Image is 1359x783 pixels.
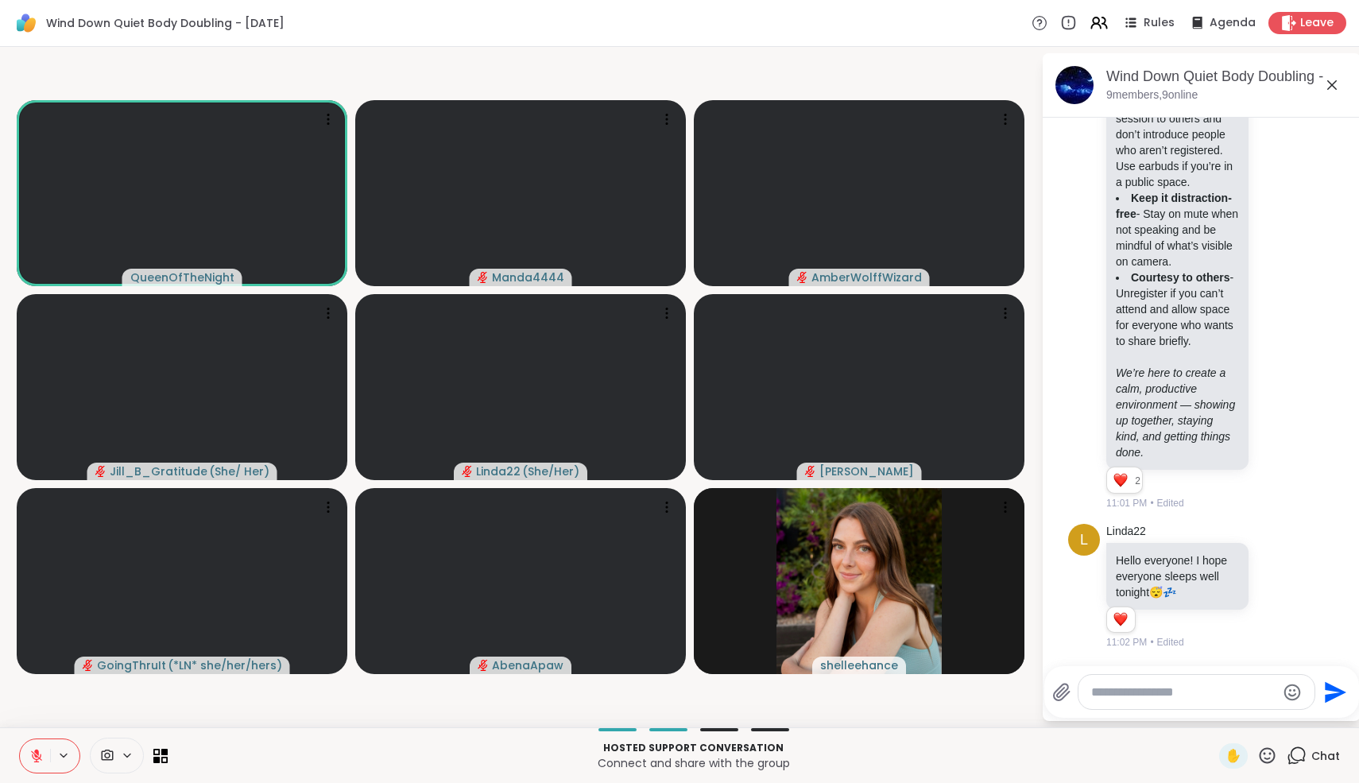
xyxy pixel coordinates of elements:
[811,269,922,285] span: AmberWolffWizard
[13,10,40,37] img: ShareWell Logomark
[1135,474,1142,488] span: 2
[1116,192,1232,220] strong: Keep it distraction-free
[1300,15,1334,31] span: Leave
[819,463,914,479] span: [PERSON_NAME]
[95,466,106,477] span: audio-muted
[1112,474,1129,486] button: Reactions: love
[1055,66,1094,104] img: Wind Down Quiet Body Doubling - Tuesday, Oct 07
[1144,15,1175,31] span: Rules
[177,741,1210,755] p: Hosted support conversation
[1150,496,1153,510] span: •
[1107,467,1135,493] div: Reaction list
[1106,524,1146,540] a: Linda22
[130,269,234,285] span: QueenOfTheNight
[820,657,898,673] span: shelleehance
[492,269,564,285] span: Manda4444
[177,755,1210,771] p: Connect and share with the group
[1116,552,1239,600] p: Hello everyone! I hope everyone sleeps well tonight
[1149,586,1163,599] span: 😴
[462,466,473,477] span: audio-muted
[478,272,489,283] span: audio-muted
[1107,607,1135,633] div: Reaction list
[168,657,282,673] span: ( *LN* she/her/hers )
[1157,635,1184,649] span: Edited
[1106,87,1198,103] p: 9 members, 9 online
[1131,271,1229,284] strong: Courtesy to others
[1116,269,1239,349] li: - Unregister if you can’t attend and allow space for everyone who wants to share briefly.
[83,660,94,671] span: audio-muted
[1112,614,1129,626] button: Reactions: love
[478,660,489,671] span: audio-muted
[1116,366,1235,459] em: We’re here to create a calm, productive environment — showing up together, staying kind, and gett...
[110,463,207,479] span: Jill_B_Gratitude
[1091,684,1276,700] textarea: Type your message
[1116,47,1239,190] li: - What’s shared here stays here. Don't show video of this session to others and don’t introduce p...
[522,463,579,479] span: ( She/Her )
[1080,529,1088,551] span: L
[1106,67,1348,87] div: Wind Down Quiet Body Doubling - [DATE]
[97,657,166,673] span: GoingThruIt
[1106,496,1147,510] span: 11:01 PM
[805,466,816,477] span: audio-muted
[476,463,521,479] span: Linda22
[1157,496,1184,510] span: Edited
[1225,746,1241,766] span: ✋
[1283,683,1302,702] button: Emoji picker
[1116,190,1239,269] li: - Stay on mute when not speaking and be mindful of what’s visible on camera.
[209,463,269,479] span: ( She/ Her )
[492,657,563,673] span: AbenaApaw
[1315,674,1351,710] button: Send
[1311,748,1340,764] span: Chat
[797,272,808,283] span: audio-muted
[1210,15,1256,31] span: Agenda
[46,15,285,31] span: Wind Down Quiet Body Doubling - [DATE]
[1106,635,1147,649] span: 11:02 PM
[1150,635,1153,649] span: •
[1163,586,1176,599] span: 💤
[776,488,942,674] img: shelleehance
